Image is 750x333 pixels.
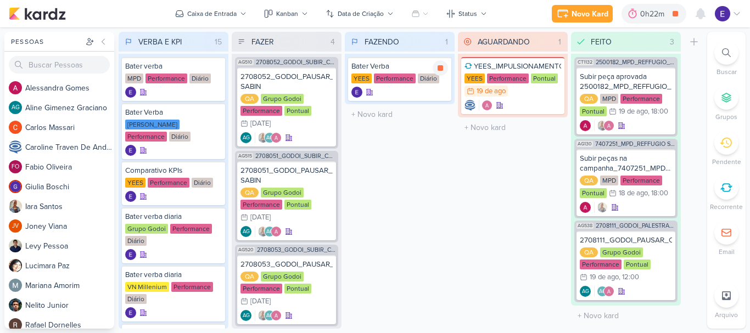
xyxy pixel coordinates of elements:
[600,94,618,104] div: MPD
[464,100,475,111] img: Caroline Traven De Andrade
[125,191,136,202] img: Eduardo Quaresma
[240,226,251,237] div: Aline Gimenez Graciano
[580,286,591,297] div: Criador(a): Aline Gimenez Graciano
[125,120,180,129] div: [PERSON_NAME]
[619,274,639,281] div: , 12:00
[284,284,311,294] div: Pontual
[250,120,271,127] div: [DATE]
[171,282,213,292] div: Performance
[582,289,589,295] p: AG
[255,226,282,237] div: Colaboradores: Iara Santos, Aline Gimenez Graciano, Alessandra Gomes
[572,8,608,20] div: Novo Kard
[9,7,66,20] img: kardz.app
[170,224,212,234] div: Performance
[243,229,250,235] p: AG
[12,223,19,229] p: JV
[580,286,591,297] div: Aline Gimenez Graciano
[9,37,83,47] div: Pessoas
[624,259,651,269] div: Pontual
[125,249,136,260] div: Criador(a): Eduardo Quaresma
[441,36,452,48] div: 1
[271,310,282,321] img: Alessandra Gomes
[145,74,187,83] div: Performance
[351,87,362,98] img: Eduardo Quaresma
[25,300,114,311] div: N e l i t o J u n i o r
[125,294,147,304] div: Diário
[25,260,114,272] div: L u c i m a r a P a z
[250,214,271,221] div: [DATE]
[255,153,336,159] span: 2708051_GODOI_SUBIR_CONTEUDO_SOCIAL_EM_PERFORMANCE_AB
[25,319,114,331] div: R a f a e l D o r n e l l e s
[464,74,485,83] div: YEES
[240,94,259,104] div: QA
[596,59,675,65] span: 2500182_MPD_REFFUGIO_DESDOBRAMENTO_CRIATIVOS_V3
[573,308,679,324] input: + Novo kard
[580,235,672,245] div: 2708111_GODOI_PAUSAR_CAMPANHA_PALESTRA_VITAL
[240,200,282,210] div: Performance
[9,298,22,312] img: Nelito Junior
[12,105,20,111] p: AG
[9,200,22,213] img: Iara Santos
[9,160,22,173] div: Fabio Oliveira
[374,74,416,83] div: Performance
[620,176,662,185] div: Performance
[552,5,613,22] button: Novo Kard
[125,178,145,188] div: YEES
[580,202,591,213] img: Alessandra Gomes
[351,87,362,98] div: Criador(a): Eduardo Quaresma
[9,140,22,154] img: Caroline Traven De Andrade
[707,41,746,77] li: Ctrl + F
[580,106,607,116] div: Pontual
[596,223,675,229] span: 2708111_GODOI_PALESTRA_VITAL
[554,36,566,48] div: 1
[125,282,169,292] div: VN Millenium
[12,164,19,170] p: FO
[580,176,598,185] div: QA
[580,154,672,173] div: Subir peças na campanha_7407251_MPD_REFFUGIO SMART_CAMPANHA INVESTIDORES
[125,145,136,156] img: Eduardo Quaresma
[261,272,304,281] div: Grupo Godoi
[266,229,273,235] p: AG
[719,247,735,257] p: Email
[9,81,22,94] img: Alessandra Gomes
[597,286,608,297] div: Aline Gimenez Graciano
[257,247,336,253] span: 2708053_GODOI_SUBIR_CONTEUDO_SOCIAL_EM_PERFORMANCE_VITAL
[594,202,608,213] div: Colaboradores: Iara Santos
[210,36,226,48] div: 15
[9,180,22,193] img: Giulia Boschi
[243,313,250,319] p: AG
[599,289,606,295] p: AG
[482,100,492,111] img: Alessandra Gomes
[648,108,668,115] div: , 18:00
[433,60,448,76] div: Parar relógio
[9,219,22,233] div: Joney Viana
[600,247,643,257] div: Grupo Godoi
[125,249,136,260] img: Eduardo Quaresma
[717,67,737,77] p: Buscar
[125,61,222,71] div: Bater verba
[9,279,22,292] img: Mariana Amorim
[9,239,22,252] img: Levy Pessoa
[125,108,222,117] div: Bater Verba
[240,284,282,294] div: Performance
[580,72,672,92] div: Subir peça aprovada 2500182_MPD_REFFUGIO_DESDOBRAMENTO_CRIATIVOS_V3
[619,108,648,115] div: 19 de ago
[240,166,333,185] div: 2708051_GODOI_PAUSAR_ANUNCIO_AB SABIN
[237,247,255,253] span: AG520
[266,136,273,141] p: AG
[125,236,147,246] div: Diário
[125,132,167,142] div: Performance
[620,94,662,104] div: Performance
[25,142,114,153] div: C a r o l i n e T r a v e n D e A n d r a d e
[264,132,275,143] div: Aline Gimenez Graciano
[240,188,259,197] div: QA
[284,106,311,116] div: Pontual
[125,307,136,318] img: Eduardo Quaresma
[125,166,222,176] div: Comparativo KPIs
[597,120,608,131] img: Iara Santos
[531,74,558,83] div: Pontual
[125,307,136,318] div: Criador(a): Eduardo Quaresma
[665,36,679,48] div: 3
[284,200,311,210] div: Pontual
[261,94,304,104] div: Grupo Godoi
